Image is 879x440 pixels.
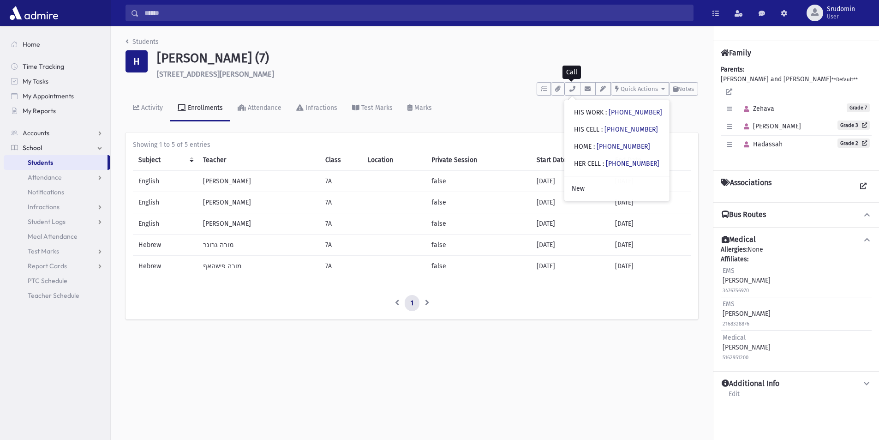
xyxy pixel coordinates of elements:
[574,142,650,151] div: HOME
[170,96,230,121] a: Enrollments
[157,70,698,78] h6: [STREET_ADDRESS][PERSON_NAME]
[359,104,393,112] div: Test Marks
[669,82,698,96] button: Notes
[133,150,197,171] th: Subject
[740,140,783,148] span: Hadassah
[28,158,53,167] span: Students
[320,213,362,234] td: 7A
[609,108,662,116] a: [PHONE_NUMBER]
[531,170,610,192] td: [DATE]
[28,232,78,241] span: Meal Attendance
[197,234,320,255] td: מורה גרונר
[23,77,48,85] span: My Tasks
[723,288,749,294] small: 3476756970
[4,140,110,155] a: School
[426,192,531,213] td: false
[23,92,74,100] span: My Appointments
[4,273,110,288] a: PTC Schedule
[246,104,281,112] div: Attendance
[610,192,691,213] td: [DATE]
[837,121,870,130] a: Grade 3
[603,160,604,168] span: :
[7,4,60,22] img: AdmirePro
[139,5,693,21] input: Search
[28,247,59,255] span: Test Marks
[531,192,610,213] td: [DATE]
[601,126,603,133] span: :
[574,125,658,134] div: HIS CELL
[345,96,400,121] a: Test Marks
[827,13,855,20] span: User
[230,96,289,121] a: Attendance
[320,170,362,192] td: 7A
[4,229,110,244] a: Meal Attendance
[23,129,49,137] span: Accounts
[723,267,735,275] span: EMS
[610,213,691,234] td: [DATE]
[722,210,766,220] h4: Bus Routes
[28,217,66,226] span: Student Logs
[604,126,658,133] a: [PHONE_NUMBER]
[721,178,771,195] h4: Associations
[606,160,659,168] a: [PHONE_NUMBER]
[721,246,747,253] b: Allergies:
[304,104,337,112] div: Infractions
[400,96,439,121] a: Marks
[610,255,691,277] td: [DATE]
[405,295,419,312] a: 1
[23,107,56,115] span: My Reports
[197,192,320,213] td: [PERSON_NAME]
[28,277,67,285] span: PTC Schedule
[4,244,110,259] a: Test Marks
[320,192,362,213] td: 7A
[4,155,108,170] a: Students
[320,234,362,255] td: 7A
[28,188,64,196] span: Notifications
[723,266,771,295] div: [PERSON_NAME]
[23,40,40,48] span: Home
[4,89,110,103] a: My Appointments
[126,96,170,121] a: Activity
[197,255,320,277] td: מורה פישהאף
[197,150,320,171] th: Teacher
[740,105,774,113] span: Zehava
[4,288,110,303] a: Teacher Schedule
[847,103,870,112] span: Grade 7
[4,74,110,89] a: My Tasks
[723,333,771,362] div: [PERSON_NAME]
[723,300,735,308] span: EMS
[562,66,581,79] div: Call
[197,170,320,192] td: [PERSON_NAME]
[722,379,779,389] h4: Additional Info
[574,159,659,169] div: HER CELL
[4,37,110,52] a: Home
[531,234,610,255] td: [DATE]
[133,170,197,192] td: English
[4,170,110,185] a: Attendance
[721,66,744,73] b: Parents:
[28,173,62,181] span: Attendance
[723,355,748,361] small: 5162951200
[574,108,662,117] div: HIS WORK
[837,139,870,148] a: Grade 2
[28,262,67,270] span: Report Cards
[4,103,110,118] a: My Reports
[531,255,610,277] td: [DATE]
[722,235,756,245] h4: Medical
[678,85,694,92] span: Notes
[827,6,855,13] span: Srudomin
[289,96,345,121] a: Infractions
[4,185,110,199] a: Notifications
[426,150,531,171] th: Private Session
[23,144,42,152] span: School
[426,170,531,192] td: false
[597,143,650,151] a: [PHONE_NUMBER]
[426,213,531,234] td: false
[740,122,801,130] span: [PERSON_NAME]
[426,255,531,277] td: false
[4,59,110,74] a: Time Tracking
[723,299,771,328] div: [PERSON_NAME]
[133,192,197,213] td: English
[197,213,320,234] td: [PERSON_NAME]
[721,48,751,57] h4: Family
